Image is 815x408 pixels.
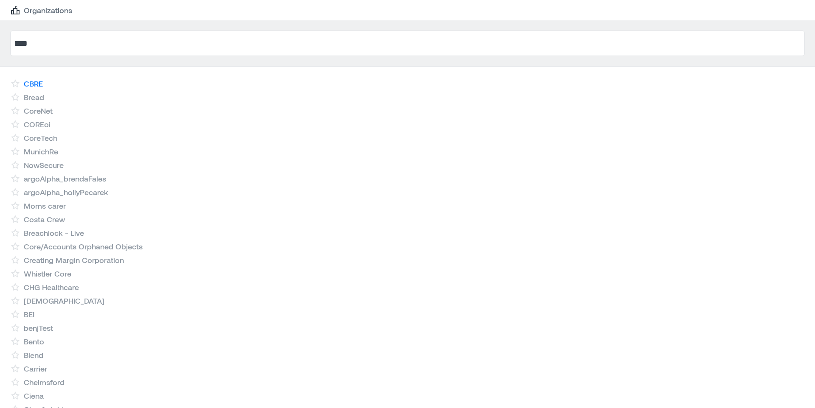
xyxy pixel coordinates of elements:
p: Organizations [24,5,72,15]
a: Carrier [24,363,47,374]
nav: breadcrumb [10,5,805,15]
a: NowSecure [24,160,64,170]
a: [DEMOGRAPHIC_DATA] [24,296,104,306]
a: CBRE [24,78,43,89]
a: Core/Accounts Orphaned Objects [24,241,143,252]
a: MunichRe [24,146,58,156]
a: Whistler Core [24,268,71,279]
a: Blend [24,350,43,360]
a: Costa Crew [24,214,65,224]
a: Chelmsford [24,377,65,387]
a: CoreTech [24,133,57,143]
a: argoAlpha_hollyPecarek [24,187,108,197]
a: CoreNet [24,106,53,116]
a: COREoi [24,119,51,129]
a: Bread [24,92,44,102]
a: BEI [24,309,34,319]
a: Bento [24,336,44,347]
a: Creating Margin Corporation [24,255,124,265]
a: argoAlpha_brendaFales [24,173,106,184]
a: benjTest [24,323,53,333]
a: Organizations [10,5,72,15]
a: Moms carer [24,201,66,211]
a: Ciena [24,391,44,401]
a: Breachlock - Live [24,228,84,238]
a: CHG Healthcare [24,282,79,292]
